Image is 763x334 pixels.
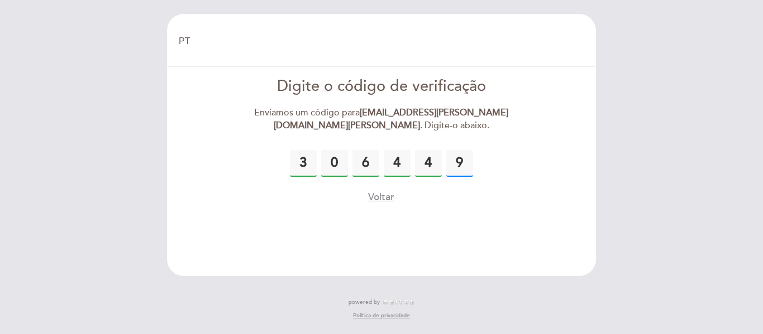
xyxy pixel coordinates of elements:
a: Política de privacidade [353,312,410,320]
div: Enviamos um código para . Digite-o abaixo. [254,107,510,132]
input: 0 [321,150,348,177]
input: 0 [415,150,442,177]
a: powered by [349,298,414,306]
span: powered by [349,298,380,306]
img: MEITRE [383,299,414,305]
input: 0 [446,150,473,177]
strong: [EMAIL_ADDRESS][PERSON_NAME][DOMAIN_NAME][PERSON_NAME] [274,107,509,131]
button: Voltar [368,190,394,204]
div: Digite o código de verificação [254,76,510,98]
input: 0 [290,150,317,177]
input: 0 [384,150,411,177]
input: 0 [352,150,379,177]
